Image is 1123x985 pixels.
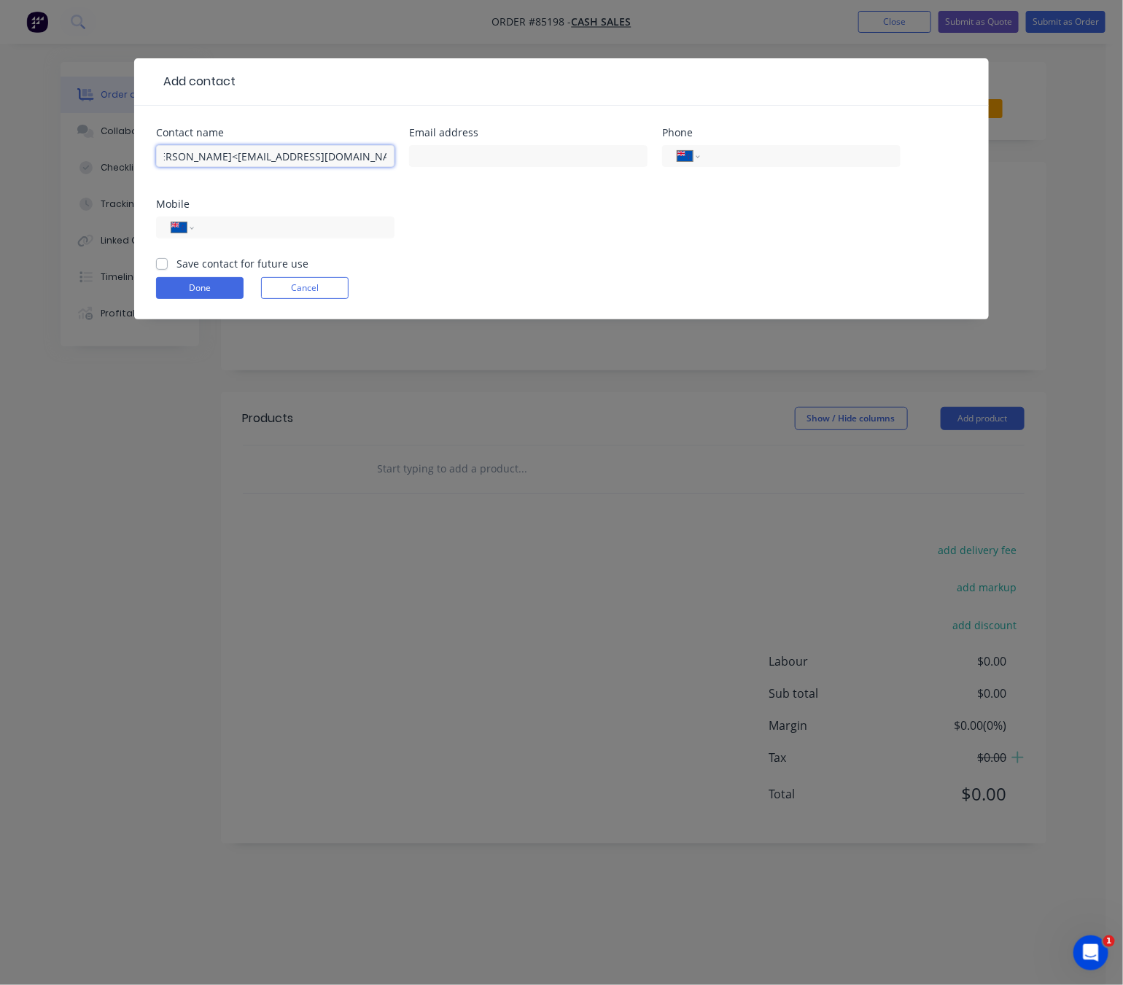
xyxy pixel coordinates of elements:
[409,128,648,138] div: Email address
[662,128,901,138] div: Phone
[176,256,308,271] label: Save contact for future use
[156,277,244,299] button: Done
[1103,935,1115,947] span: 1
[156,73,236,90] div: Add contact
[261,277,349,299] button: Cancel
[156,199,395,209] div: Mobile
[1073,935,1108,970] iframe: Intercom live chat
[156,128,395,138] div: Contact name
